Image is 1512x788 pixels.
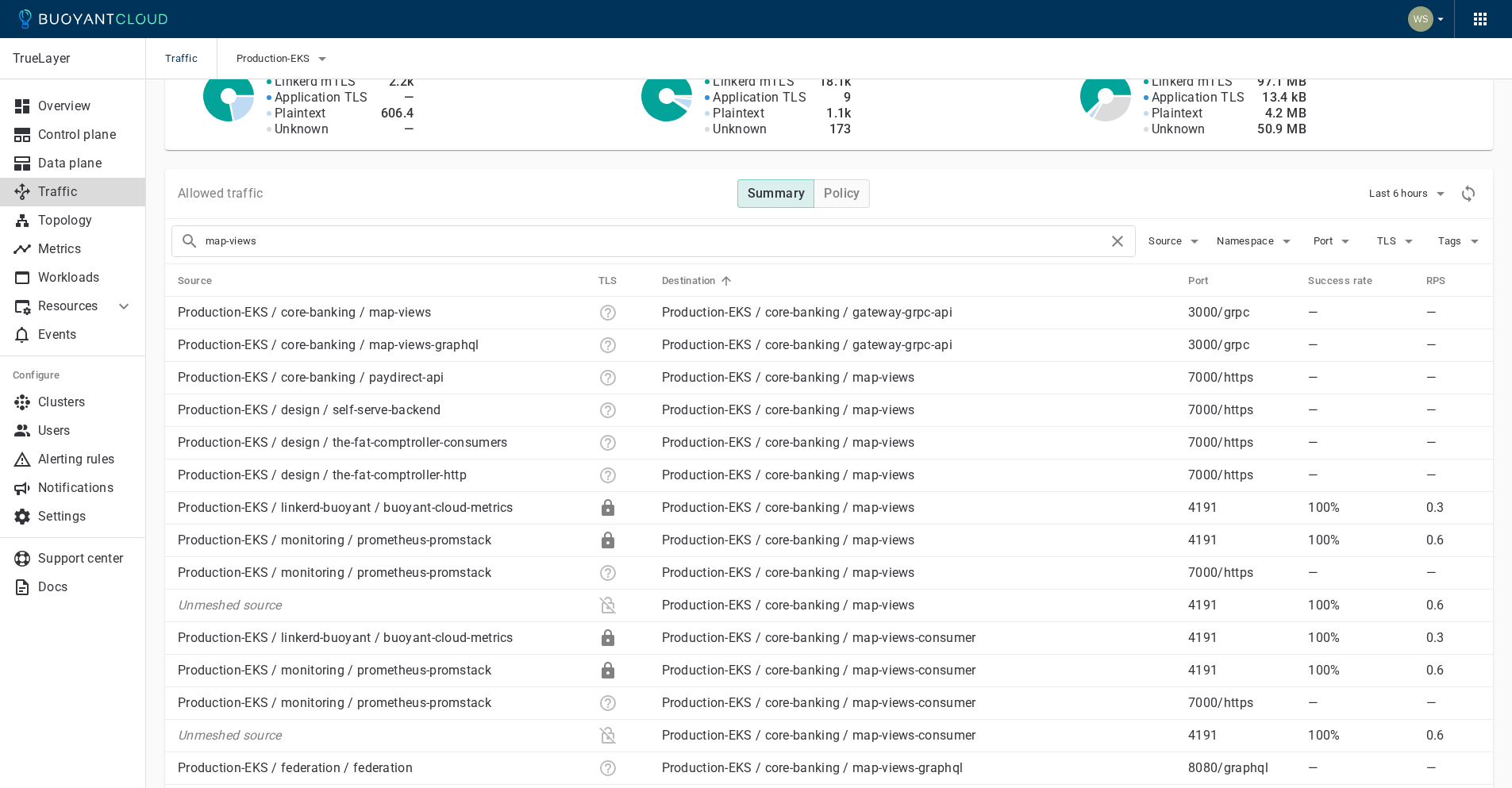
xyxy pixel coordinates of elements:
h4: 18.1k [819,74,852,90]
p: 4191 [1188,728,1295,744]
span: Tags [1438,235,1464,248]
h4: 50.9 MB [1257,121,1306,137]
div: Unknown [598,759,617,778]
p: Unknown [275,121,329,137]
p: — [1308,695,1413,711]
button: Source [1148,229,1204,253]
div: Unknown [598,433,617,452]
h4: Policy [824,186,860,202]
p: — [1426,370,1480,386]
p: 100% [1308,500,1413,516]
a: Production-EKS / core-banking / map-views-graphql [662,760,964,775]
p: — [1426,760,1480,776]
button: Policy [814,179,869,208]
p: 0.6 [1426,598,1480,613]
p: 100% [1308,630,1413,646]
h5: RPS [1426,275,1446,287]
div: Plaintext [598,596,617,615]
p: — [1308,337,1413,353]
h4: 173 [819,121,852,137]
button: Summary [737,179,815,208]
div: Plaintext [598,726,617,745]
p: — [1426,565,1480,581]
h4: 13.4 kB [1257,90,1306,106]
h4: — [381,90,414,106]
a: Production-EKS / linkerd-buoyant / buoyant-cloud-metrics [178,500,514,515]
button: Tags [1436,229,1487,253]
a: Production-EKS / monitoring / prometheus-promstack [178,565,491,580]
p: Linkerd mTLS [1152,74,1233,90]
a: Production-EKS / linkerd-buoyant / buoyant-cloud-metrics [178,630,514,645]
p: Plaintext [275,106,326,121]
button: Production-EKS [237,47,332,71]
span: Success rate [1308,274,1393,288]
p: — [1308,467,1413,483]
a: Production-EKS / monitoring / prometheus-promstack [178,532,491,548]
h5: Source [178,275,212,287]
p: — [1426,402,1480,418]
a: Production-EKS / monitoring / prometheus-promstack [178,695,491,710]
p: 4191 [1188,630,1295,646]
p: 0.6 [1426,728,1480,744]
div: Refresh metrics [1456,182,1480,206]
p: Application TLS [713,90,806,106]
p: Topology [38,213,133,229]
span: Source [1148,235,1185,248]
span: Traffic [165,38,217,79]
p: Plaintext [1152,106,1203,121]
p: Linkerd mTLS [713,74,794,90]
a: Production-EKS / core-banking / map-views-consumer [662,630,976,645]
p: 7000 / https [1188,695,1295,711]
p: 100% [1308,532,1413,548]
p: Application TLS [1152,90,1245,106]
p: — [1308,370,1413,386]
p: Unknown [1152,121,1206,137]
h5: Port [1188,275,1209,287]
p: — [1308,760,1413,776]
p: 3000 / grpc [1188,305,1295,321]
p: 8080 / graphql [1188,760,1295,776]
button: Port [1309,229,1360,253]
a: Production-EKS / core-banking / gateway-grpc-api [662,305,952,320]
p: 7000 / https [1188,435,1295,451]
button: Last 6 hours [1369,182,1450,206]
p: TrueLayer [13,51,133,67]
h5: TLS [598,275,617,287]
p: Events [38,327,133,343]
p: Alerting rules [38,452,133,467]
a: Production-EKS / core-banking / map-views [662,370,915,385]
p: — [1308,435,1413,451]
h5: Configure [13,369,133,382]
span: Namespace [1217,235,1277,248]
a: Production-EKS / core-banking / map-views [662,467,915,482]
p: Support center [38,551,133,567]
span: Source [178,274,233,288]
a: Production-EKS / core-banking / map-views [662,565,915,580]
p: — [1308,402,1413,418]
p: 100% [1308,728,1413,744]
h5: Success rate [1308,275,1372,287]
div: Unknown [598,694,617,713]
p: 4191 [1188,532,1295,548]
a: Production-EKS / design / self-serve-backend [178,402,441,417]
p: 4191 [1188,598,1295,613]
div: Unknown [598,368,617,387]
div: Unknown [598,466,617,485]
a: Production-EKS / core-banking / gateway-grpc-api [662,337,952,352]
p: — [1426,305,1480,321]
p: 7000 / https [1188,565,1295,581]
span: Production-EKS [237,52,313,65]
div: Unknown [598,303,617,322]
h4: 9 [819,90,852,106]
p: Unmeshed source [178,728,586,744]
p: Metrics [38,241,133,257]
h4: — [381,121,414,137]
h4: 2.2k [381,74,414,90]
p: Users [38,423,133,439]
a: Production-EKS / core-banking / map-views-consumer [662,728,976,743]
p: — [1426,337,1480,353]
h4: Summary [748,186,806,202]
span: Port [1188,274,1229,288]
span: Destination [662,274,737,288]
p: — [1426,695,1480,711]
